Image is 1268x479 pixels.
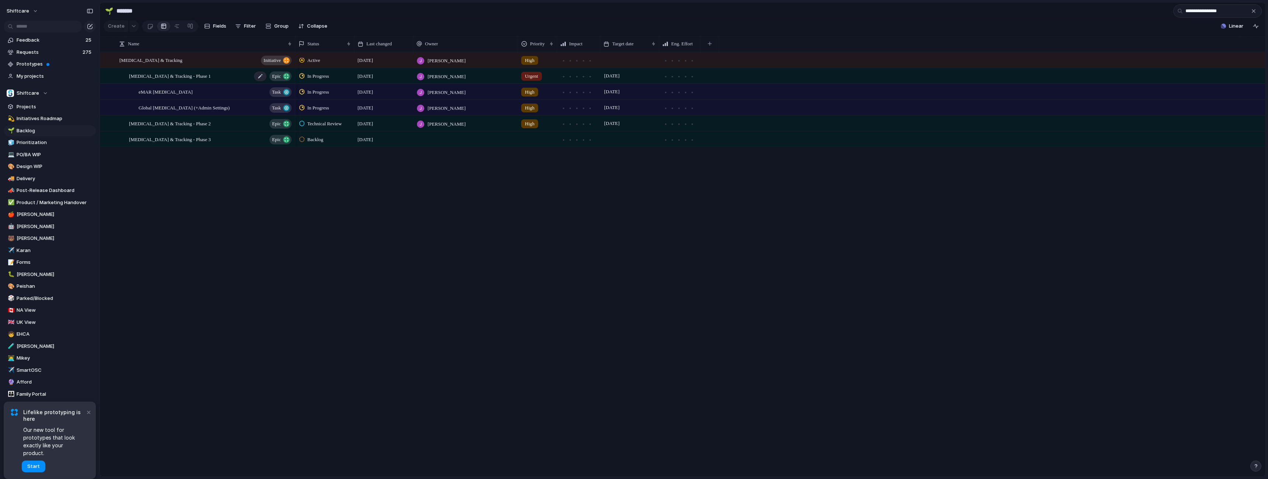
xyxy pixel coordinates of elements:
a: 🍎[PERSON_NAME] [4,209,96,220]
a: 🇨🇦NA View [4,305,96,316]
a: 🧪[PERSON_NAME] [4,341,96,352]
a: 💫Initiatives Roadmap [4,113,96,124]
span: Fields [213,22,226,30]
a: 👪Family Portal [4,389,96,400]
div: 🌱 [105,6,113,16]
span: Feedback [17,36,83,44]
button: Collapse [295,20,330,32]
div: 🍎 [8,210,13,219]
div: 🎨 [8,162,13,171]
span: Backlog [307,136,323,143]
button: Epic [269,71,292,81]
button: Group [262,20,292,32]
div: 🎨 [8,282,13,291]
a: 👨‍💻Mikey [4,353,96,364]
div: 🇬🇧UK View [4,317,96,328]
div: 🔮 [8,378,13,387]
span: NA View [17,307,93,314]
button: Fields [201,20,229,32]
span: In Progress [307,88,329,96]
button: 💫 [7,115,14,122]
div: 🇬🇧 [8,318,13,326]
a: ✅Product / Marketing Handover [4,197,96,208]
a: 🚚Delivery [4,173,96,184]
span: Projects [17,103,93,111]
button: Linear [1218,21,1246,32]
div: 👪 [8,390,13,398]
button: 📣 [7,187,14,194]
a: 🌱Backlog [4,125,96,136]
span: [DATE] [358,88,373,96]
a: 📣Post-Release Dashboard [4,185,96,196]
span: Group [274,22,289,30]
span: [DATE] [602,71,621,80]
span: Karan [17,247,93,254]
div: 🐻[PERSON_NAME] [4,233,96,244]
a: 💸Quotes [4,401,96,412]
span: PO/BA WIP [17,151,93,158]
div: 🤖[PERSON_NAME] [4,221,96,232]
button: 🐛 [7,271,14,278]
a: My projects [4,71,96,82]
button: 📝 [7,259,14,266]
div: 👨‍💻 [8,354,13,363]
span: Name [128,40,139,48]
div: 📝Forms [4,257,96,268]
span: Status [307,40,319,48]
a: 🎲Parked/Blocked [4,293,96,304]
button: 🌱 [103,5,115,17]
div: 🎨Design WIP [4,161,96,172]
div: 🎲 [8,294,13,303]
span: Impact [569,40,582,48]
div: 🐛 [8,270,13,279]
span: eMAR [MEDICAL_DATA] [139,87,193,96]
span: Requests [17,49,80,56]
span: Collapse [307,22,327,30]
button: ✈️ [7,367,14,374]
span: [DATE] [602,87,621,96]
a: ✈️SmartOSC [4,365,96,376]
span: Task [272,87,281,97]
button: 🇨🇦 [7,307,14,314]
span: [PERSON_NAME] [428,120,466,128]
a: 🧒EHCA [4,329,96,340]
span: Last changed [366,40,392,48]
button: Start [22,461,45,472]
span: [DATE] [358,57,373,64]
span: [DATE] [602,119,621,128]
div: 🧊Prioritization [4,137,96,148]
span: Backlog [17,127,93,134]
span: [MEDICAL_DATA] & Tracking - Phase 3 [129,135,211,143]
button: 💻 [7,151,14,158]
span: [PERSON_NAME] [17,235,93,242]
span: Lifelike prototyping is here [23,409,85,422]
span: Prioritization [17,139,93,146]
span: [PERSON_NAME] [17,271,93,278]
div: ✈️ [8,366,13,374]
span: [MEDICAL_DATA] & Tracking - Phase 2 [129,119,211,127]
span: 25 [86,36,93,44]
a: 🔮Afford [4,377,96,388]
div: 🧒 [8,330,13,339]
button: Task [269,103,292,113]
span: Post-Release Dashboard [17,187,93,194]
span: Filter [244,22,256,30]
div: 🐛[PERSON_NAME] [4,269,96,280]
a: Projects [4,101,96,112]
div: 💻 [8,150,13,159]
span: Shiftcare [17,90,39,97]
a: ✈️Karan [4,245,96,256]
div: 🚚 [8,174,13,183]
span: Priority [530,40,545,48]
span: [MEDICAL_DATA] & Tracking [119,56,182,64]
button: Task [269,87,292,97]
button: Dismiss [84,408,93,416]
